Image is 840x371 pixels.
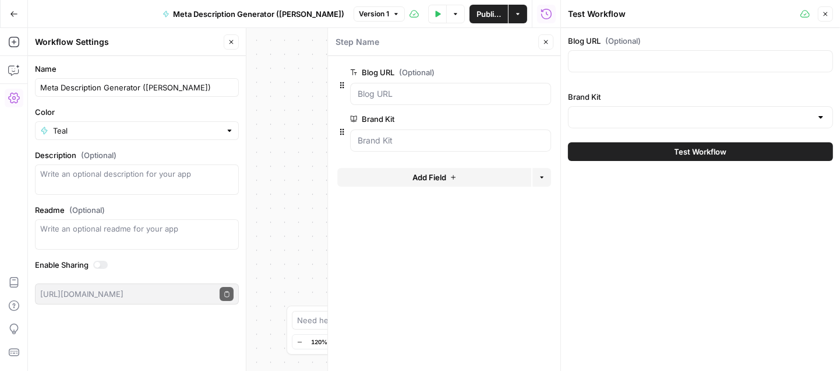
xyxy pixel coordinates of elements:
[35,63,239,75] label: Name
[350,113,485,125] label: Brand Kit
[470,5,508,23] button: Publish
[320,221,537,255] div: Single OutputOutputEnd
[412,171,446,183] span: Add Field
[35,259,239,271] label: Enable Sharing
[35,36,220,48] div: Workflow Settings
[337,168,531,187] button: Add Field
[320,146,537,180] div: WorkflowInput SettingsInputs
[53,125,221,136] input: Teal
[35,149,239,161] label: Description
[399,66,435,78] span: (Optional)
[350,66,485,78] label: Blog URL
[568,91,833,103] label: Brand Kit
[605,35,641,47] span: (Optional)
[311,337,327,346] span: 120%
[358,135,543,146] input: Brand Kit
[358,88,543,100] input: Blog URL
[568,142,833,161] button: Test Workflow
[35,204,239,216] label: Readme
[81,149,117,161] span: (Optional)
[359,9,389,19] span: Version 1
[156,5,351,23] button: Meta Description Generator ([PERSON_NAME])
[40,82,234,93] input: Untitled
[675,146,727,157] span: Test Workflow
[477,8,501,20] span: Publish
[173,8,344,20] span: Meta Description Generator ([PERSON_NAME])
[568,35,833,47] label: Blog URL
[69,204,105,216] span: (Optional)
[35,106,239,118] label: Color
[354,6,405,22] button: Version 1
